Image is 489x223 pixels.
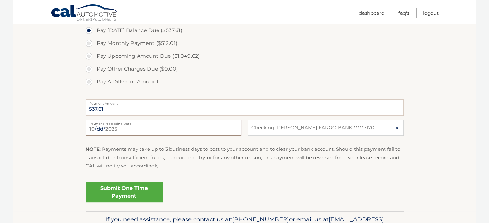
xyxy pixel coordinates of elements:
label: Pay Upcoming Amount Due ($1,049.62) [86,50,404,63]
a: FAQ's [398,8,409,18]
a: Cal Automotive [51,4,118,23]
span: [PHONE_NUMBER] [232,216,289,223]
label: Pay Other Charges Due ($0.00) [86,63,404,75]
strong: NOTE [86,146,100,152]
a: Submit One Time Payment [86,182,163,202]
label: Payment Amount [86,99,404,105]
label: Pay Monthly Payment ($512.01) [86,37,404,50]
input: Payment Date [86,120,241,136]
a: Logout [423,8,439,18]
p: : Payments may take up to 3 business days to post to your account and to clear your bank account.... [86,145,404,170]
input: Payment Amount [86,99,404,116]
label: Pay [DATE] Balance Due ($537.61) [86,24,404,37]
label: Payment Processing Date [86,120,241,125]
a: Dashboard [359,8,385,18]
label: Pay A Different Amount [86,75,404,88]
